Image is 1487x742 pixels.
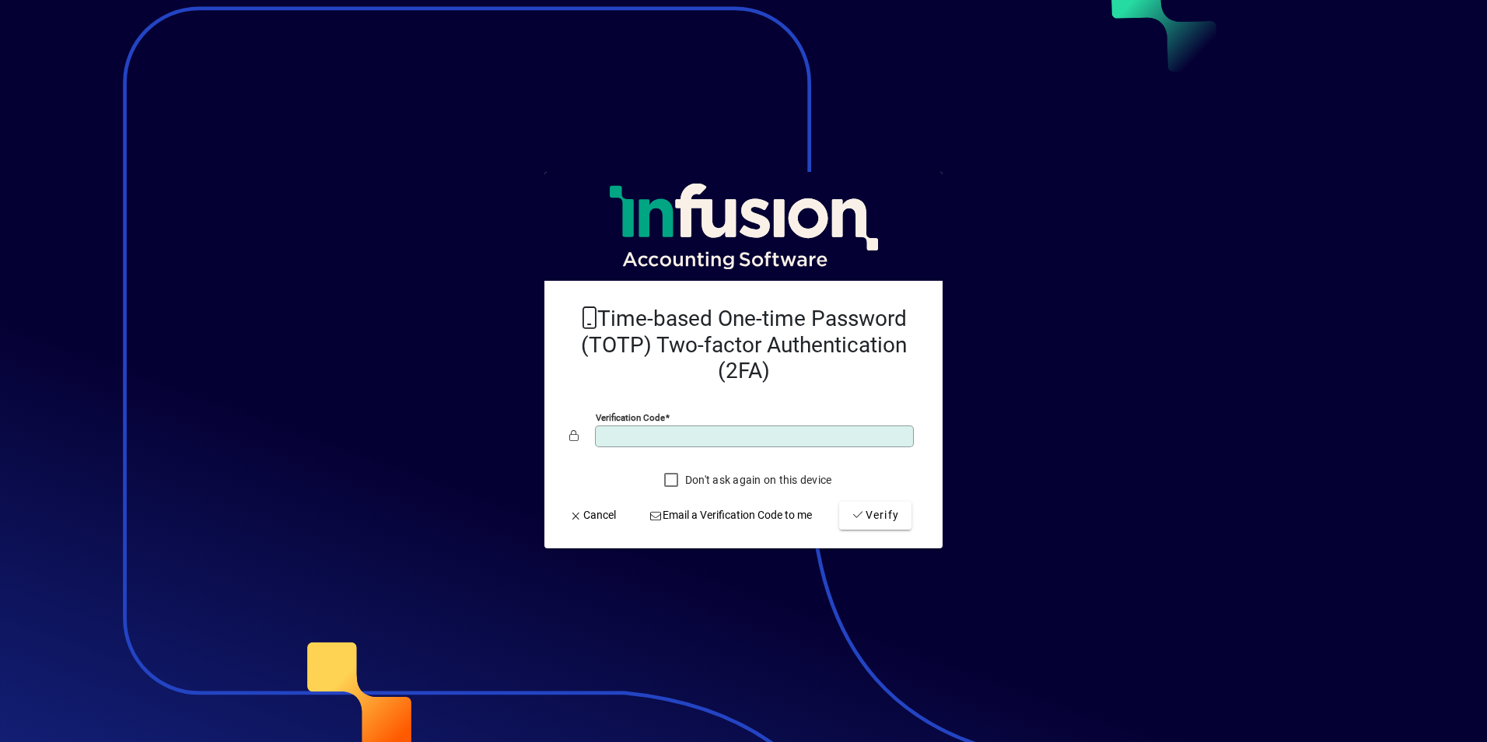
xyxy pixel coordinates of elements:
[569,306,918,384] h2: Time-based One-time Password (TOTP) Two-factor Authentication (2FA)
[643,502,819,530] button: Email a Verification Code to me
[649,507,813,523] span: Email a Verification Code to me
[563,502,622,530] button: Cancel
[839,502,911,530] button: Verify
[596,412,665,423] mat-label: Verification code
[852,507,899,523] span: Verify
[682,472,832,488] label: Don't ask again on this device
[569,507,616,523] span: Cancel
